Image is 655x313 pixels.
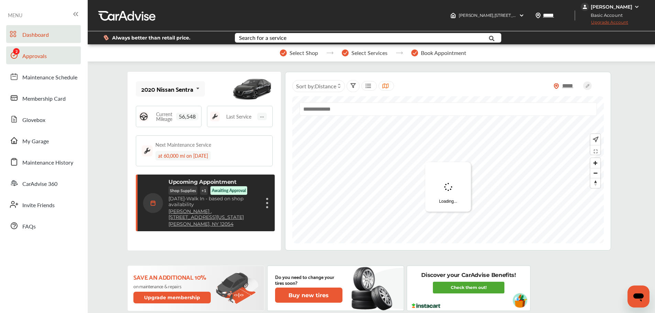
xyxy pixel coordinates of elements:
img: header-home-logo.8d720a4f.svg [450,13,456,18]
a: Buy new tires [275,288,344,303]
img: steering_logo [139,112,149,121]
span: - [185,195,186,202]
span: CarAdvise 360 [22,180,57,189]
img: update-membership.81812027.svg [216,272,259,304]
p: + 1 [200,186,208,195]
span: Upgrade Account [581,20,628,28]
a: My Garage [6,132,81,149]
a: CarAdvise 360 [6,174,81,192]
span: Invite Friends [22,201,55,210]
span: Maintenance Schedule [22,73,77,82]
img: calendar-icon.35d1de04.svg [143,193,163,213]
p: Do you need to change your tires soon? [275,274,342,286]
p: Discover your CarAdvise Benefits! [421,271,516,279]
img: dollor_label_vector.a70140d1.svg [103,35,109,41]
div: [PERSON_NAME] [591,4,632,10]
span: Book Appointment [421,50,466,56]
img: mobile_14330_st0640_046.jpg [231,74,273,104]
button: Buy new tires [275,288,342,303]
img: stepper-checkmark.b5569197.svg [411,49,418,56]
img: location_vector.a44bc228.svg [535,13,541,18]
a: Membership Card [6,89,81,107]
img: location_vector_orange.38f05af8.svg [554,83,559,89]
img: instacart-logo.217963cc.svg [411,303,441,308]
span: Approvals [22,52,47,61]
span: Select Services [351,50,387,56]
span: Dashboard [22,31,49,40]
span: My Garage [22,137,49,146]
div: at 60,000 mi on [DATE] [155,151,211,160]
span: Sort by : [296,82,336,90]
button: Zoom in [590,158,600,168]
span: -- [257,113,267,120]
p: Shop Supplies [168,186,197,195]
a: [PERSON_NAME] ,[STREET_ADDRESS][US_STATE] [168,209,260,220]
a: Maintenance History [6,153,81,171]
p: Upcoming Appointment [168,179,237,185]
iframe: Button to launch messaging window [627,286,649,308]
button: Zoom out [590,168,600,178]
span: Zoom out [590,168,600,178]
span: MENU [8,12,22,18]
span: Distance [315,82,336,90]
span: Select Shop [290,50,318,56]
a: [PERSON_NAME], NY 12054 [168,221,233,227]
span: Always better than retail price. [112,35,190,40]
a: Invite Friends [6,195,81,213]
img: instacart-vehicle.0979a191.svg [513,293,527,308]
a: Approvals [6,46,81,64]
img: recenter.ce011a49.svg [591,136,599,143]
span: Basic Account [581,12,628,19]
span: Last Service [226,114,251,119]
img: new-tire.a0c7fe23.svg [351,264,396,313]
button: Upgrade membership [133,292,211,303]
span: Reset bearing to north [590,178,600,188]
span: Maintenance History [22,158,73,167]
img: stepper-arrow.e24c07c6.svg [396,52,403,54]
div: Next Maintenance Service [155,141,211,148]
span: [DATE] [168,195,185,202]
span: Current Mileage [152,112,176,121]
span: Membership Card [22,94,66,103]
span: 56,548 [176,113,198,120]
img: header-down-arrow.9dd2ce7d.svg [519,13,524,18]
p: Walk In - based on shop availability [168,196,260,208]
p: Awaiting Approval [212,188,246,193]
a: FAQs [6,217,81,235]
img: stepper-checkmark.b5569197.svg [342,49,349,56]
span: FAQs [22,222,36,231]
canvas: Map [292,96,604,243]
a: Check them out! [433,282,504,293]
div: 2020 Nissan Sentra [141,86,193,92]
span: Glovebox [22,116,45,125]
img: maintenance_logo [142,145,153,156]
img: maintenance_logo [210,112,220,121]
a: Glovebox [6,110,81,128]
div: Loading... [425,162,471,212]
img: stepper-checkmark.b5569197.svg [280,49,287,56]
span: [PERSON_NAME] , [STREET_ADDRESS][US_STATE] [PERSON_NAME] , NY 12054 [459,13,612,18]
p: on maintenance & repairs [133,283,212,289]
a: Dashboard [6,25,81,43]
button: Reset bearing to north [590,178,600,188]
div: Search for a service [239,35,286,41]
img: WGsFRI8htEPBVLJbROoPRyZpYNWhNONpIPPETTm6eUC0GeLEiAAAAAElFTkSuQmCC [634,4,640,10]
a: Maintenance Schedule [6,68,81,86]
p: Save an additional 10% [133,273,212,281]
img: header-divider.bc55588e.svg [575,10,575,21]
img: stepper-arrow.e24c07c6.svg [326,52,334,54]
img: jVpblrzwTbfkPYzPPzSLxeg0AAAAASUVORK5CYII= [581,3,589,11]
